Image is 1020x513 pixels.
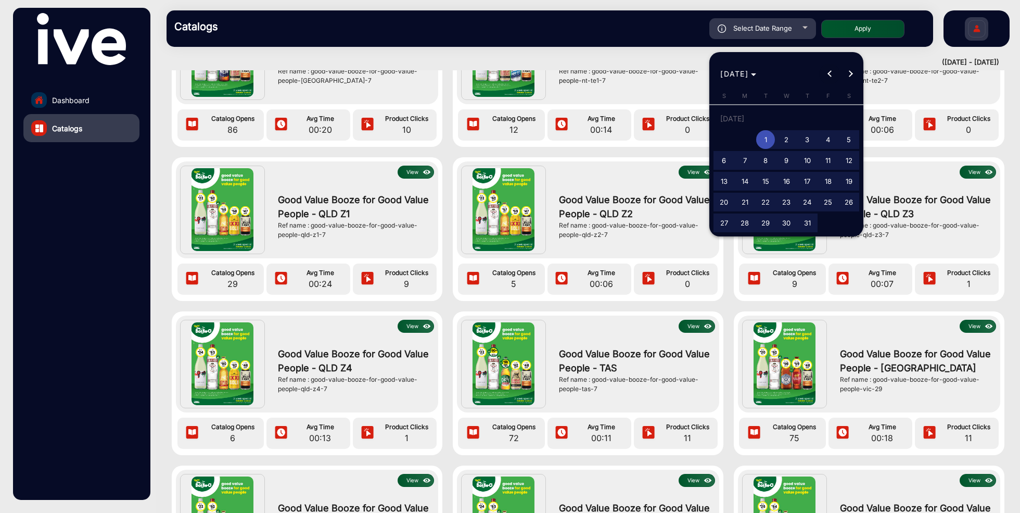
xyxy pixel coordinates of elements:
span: 3 [798,130,817,149]
button: July 13, 2025 [713,171,734,192]
span: T [764,92,768,99]
button: Previous month [819,64,840,84]
span: 15 [756,172,775,191]
span: 18 [819,172,837,191]
button: July 1, 2025 [755,129,776,150]
span: S [722,92,726,99]
span: 26 [839,193,858,211]
button: July 15, 2025 [755,171,776,192]
span: W [784,92,789,99]
button: July 7, 2025 [734,150,755,171]
button: July 3, 2025 [797,129,818,150]
span: S [847,92,851,99]
button: July 29, 2025 [755,212,776,233]
span: 23 [777,193,796,211]
button: July 19, 2025 [838,171,859,192]
button: July 4, 2025 [818,129,838,150]
button: July 11, 2025 [818,150,838,171]
button: July 31, 2025 [797,212,818,233]
span: 4 [819,130,837,149]
span: 30 [777,214,796,232]
span: 12 [839,151,858,170]
span: 11 [819,151,837,170]
button: July 10, 2025 [797,150,818,171]
span: 19 [839,172,858,191]
button: July 6, 2025 [713,150,734,171]
span: 13 [715,172,733,191]
button: July 8, 2025 [755,150,776,171]
span: [DATE] [720,69,748,78]
button: July 23, 2025 [776,192,797,212]
span: 25 [819,193,837,211]
span: 2 [777,130,796,149]
span: 7 [735,151,754,170]
td: [DATE] [713,108,859,129]
button: July 22, 2025 [755,192,776,212]
button: July 26, 2025 [838,192,859,212]
span: M [742,92,747,99]
span: 8 [756,151,775,170]
span: F [826,92,830,99]
button: July 2, 2025 [776,129,797,150]
span: 29 [756,214,775,232]
button: July 20, 2025 [713,192,734,212]
button: July 16, 2025 [776,171,797,192]
button: July 5, 2025 [838,129,859,150]
button: Next month [840,64,861,84]
span: 21 [735,193,754,211]
span: 9 [777,151,796,170]
span: 10 [798,151,817,170]
span: 16 [777,172,796,191]
button: July 17, 2025 [797,171,818,192]
button: July 28, 2025 [734,212,755,233]
button: July 12, 2025 [838,150,859,171]
button: Choose month and year [716,65,760,83]
button: July 21, 2025 [734,192,755,212]
span: 31 [798,214,817,232]
button: July 14, 2025 [734,171,755,192]
button: July 30, 2025 [776,212,797,233]
span: 24 [798,193,817,211]
span: 27 [715,214,733,232]
span: 17 [798,172,817,191]
span: 1 [756,130,775,149]
span: T [806,92,809,99]
span: 5 [839,130,858,149]
button: July 24, 2025 [797,192,818,212]
span: 20 [715,193,733,211]
span: 28 [735,214,754,232]
button: July 18, 2025 [818,171,838,192]
button: July 9, 2025 [776,150,797,171]
button: July 27, 2025 [713,212,734,233]
span: 22 [756,193,775,211]
span: 14 [735,172,754,191]
span: 6 [715,151,733,170]
button: July 25, 2025 [818,192,838,212]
